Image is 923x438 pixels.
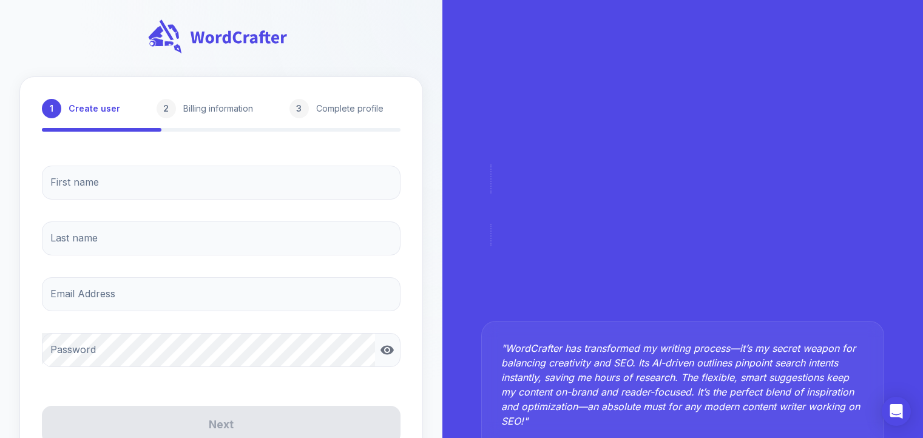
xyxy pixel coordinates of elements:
[882,397,911,426] div: Open Intercom Messenger
[157,99,176,118] div: 2
[316,102,384,115] p: Complete profile
[289,99,309,118] div: 3
[183,102,253,115] p: Billing information
[69,102,120,115] p: Create user
[501,341,865,428] p: " WordCrafter has transformed my writing process—it’s my secret weapon for balancing creativity a...
[42,99,61,118] div: 1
